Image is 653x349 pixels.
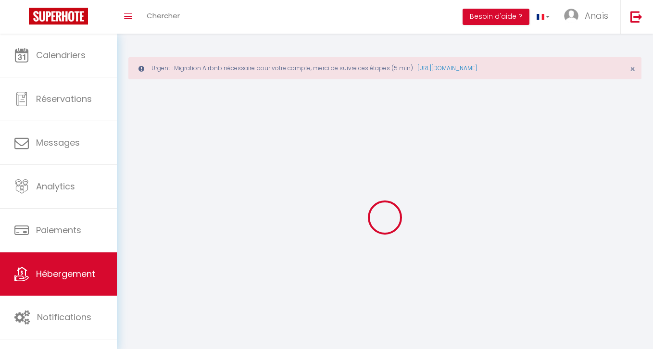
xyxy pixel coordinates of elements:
[417,64,477,72] a: [URL][DOMAIN_NAME]
[36,224,81,236] span: Paiements
[29,8,88,25] img: Super Booking
[147,11,180,21] span: Chercher
[8,4,37,33] button: Ouvrir le widget de chat LiveChat
[630,65,635,74] button: Close
[37,311,91,323] span: Notifications
[630,11,642,23] img: logout
[630,63,635,75] span: ×
[36,268,95,280] span: Hébergement
[36,93,92,105] span: Réservations
[36,180,75,192] span: Analytics
[128,57,641,79] div: Urgent : Migration Airbnb nécessaire pour votre compte, merci de suivre ces étapes (5 min) -
[36,49,86,61] span: Calendriers
[36,137,80,149] span: Messages
[585,10,608,22] span: Anaïs
[463,9,529,25] button: Besoin d'aide ?
[564,9,578,23] img: ...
